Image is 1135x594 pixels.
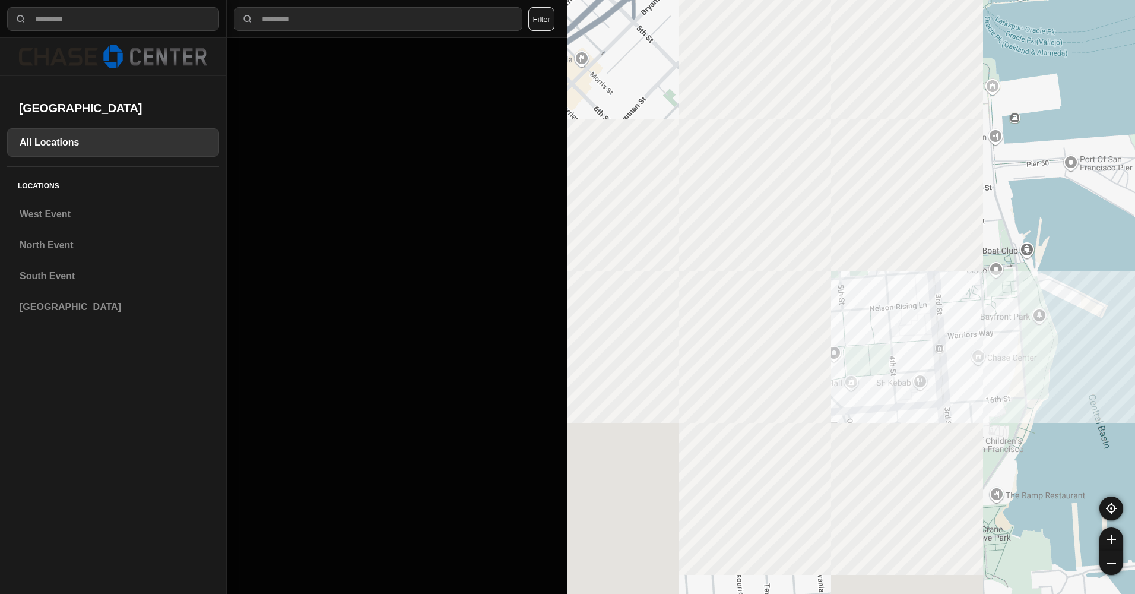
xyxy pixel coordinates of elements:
img: zoom-in [1107,535,1116,544]
a: North Event [7,231,219,260]
a: West Event [7,200,219,229]
img: zoom-out [1107,558,1116,568]
h5: Locations [7,167,219,200]
a: South Event [7,262,219,290]
a: All Locations [7,128,219,157]
img: search [242,13,253,25]
button: Filter [528,7,554,31]
img: logo [19,45,207,68]
a: [GEOGRAPHIC_DATA] [7,293,219,321]
button: zoom-out [1099,551,1123,575]
h3: North Event [20,238,207,252]
h3: West Event [20,207,207,222]
img: search [15,13,27,25]
button: zoom-in [1099,527,1123,551]
h3: All Locations [20,135,207,150]
h3: [GEOGRAPHIC_DATA] [20,300,207,314]
h2: [GEOGRAPHIC_DATA] [19,100,207,116]
img: recenter [1106,503,1117,514]
button: recenter [1099,497,1123,520]
h3: South Event [20,269,207,283]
